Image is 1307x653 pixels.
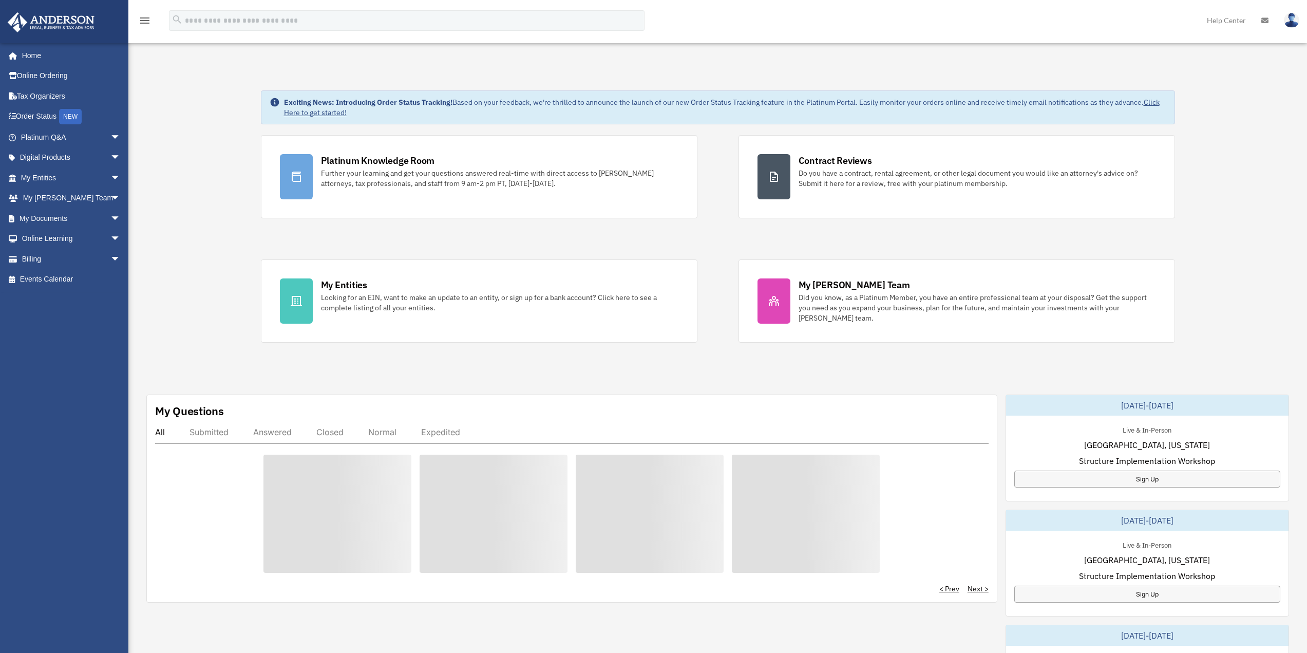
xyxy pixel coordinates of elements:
span: [GEOGRAPHIC_DATA], [US_STATE] [1084,439,1210,451]
div: Looking for an EIN, want to make an update to an entity, or sign up for a bank account? Click her... [321,292,678,313]
div: Answered [253,427,292,437]
div: [DATE]-[DATE] [1006,510,1289,531]
div: Live & In-Person [1114,539,1180,550]
a: My Entities Looking for an EIN, want to make an update to an entity, or sign up for a bank accoun... [261,259,697,343]
a: Online Ordering [7,66,136,86]
div: My [PERSON_NAME] Team [799,278,910,291]
a: Online Learningarrow_drop_down [7,229,136,249]
i: search [172,14,183,25]
a: Click Here to get started! [284,98,1160,117]
div: Live & In-Person [1114,424,1180,435]
a: Tax Organizers [7,86,136,106]
span: arrow_drop_down [110,229,131,250]
div: Platinum Knowledge Room [321,154,435,167]
strong: Exciting News: Introducing Order Status Tracking! [284,98,452,107]
div: Submitted [190,427,229,437]
a: Platinum Q&Aarrow_drop_down [7,127,136,147]
a: Sign Up [1014,471,1280,488]
div: [DATE]-[DATE] [1006,625,1289,646]
div: NEW [59,109,82,124]
a: Platinum Knowledge Room Further your learning and get your questions answered real-time with dire... [261,135,697,218]
div: Did you know, as a Platinum Member, you have an entire professional team at your disposal? Get th... [799,292,1156,323]
div: Further your learning and get your questions answered real-time with direct access to [PERSON_NAM... [321,168,678,189]
div: Based on your feedback, we're thrilled to announce the launch of our new Order Status Tracking fe... [284,97,1166,118]
img: User Pic [1284,13,1299,28]
a: menu [139,18,151,27]
div: Do you have a contract, rental agreement, or other legal document you would like an attorney's ad... [799,168,1156,189]
div: All [155,427,165,437]
div: Normal [368,427,396,437]
a: Digital Productsarrow_drop_down [7,147,136,168]
div: [DATE]-[DATE] [1006,395,1289,416]
a: Events Calendar [7,269,136,290]
div: My Entities [321,278,367,291]
a: My Documentsarrow_drop_down [7,208,136,229]
a: < Prev [939,584,959,594]
a: My [PERSON_NAME] Teamarrow_drop_down [7,188,136,209]
span: arrow_drop_down [110,249,131,270]
div: Closed [316,427,344,437]
a: Sign Up [1014,586,1280,603]
span: Structure Implementation Workshop [1079,455,1215,467]
a: Next > [968,584,989,594]
span: arrow_drop_down [110,167,131,189]
a: Billingarrow_drop_down [7,249,136,269]
div: Contract Reviews [799,154,872,167]
span: arrow_drop_down [110,208,131,229]
a: Contract Reviews Do you have a contract, rental agreement, or other legal document you would like... [738,135,1175,218]
div: My Questions [155,403,224,419]
div: Expedited [421,427,460,437]
img: Anderson Advisors Platinum Portal [5,12,98,32]
span: arrow_drop_down [110,147,131,169]
span: [GEOGRAPHIC_DATA], [US_STATE] [1084,554,1210,566]
span: arrow_drop_down [110,127,131,148]
a: My [PERSON_NAME] Team Did you know, as a Platinum Member, you have an entire professional team at... [738,259,1175,343]
i: menu [139,14,151,27]
a: Home [7,45,131,66]
span: Structure Implementation Workshop [1079,570,1215,582]
span: arrow_drop_down [110,188,131,209]
a: Order StatusNEW [7,106,136,127]
a: My Entitiesarrow_drop_down [7,167,136,188]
